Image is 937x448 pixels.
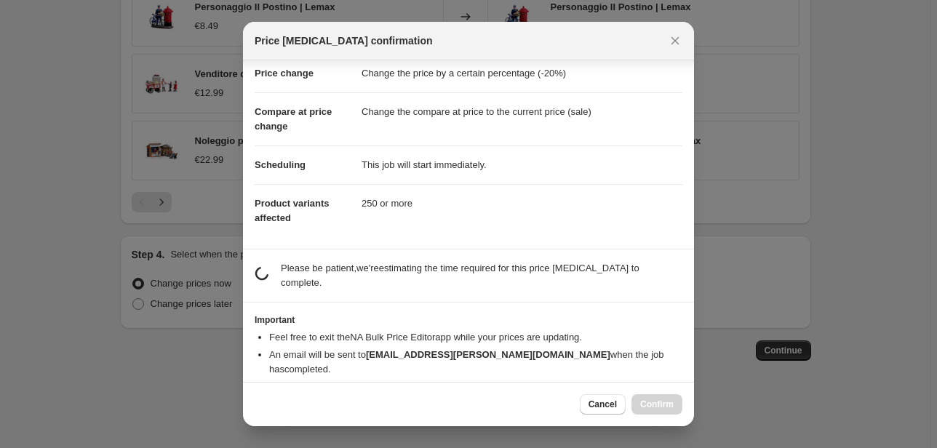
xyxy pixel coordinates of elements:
[269,330,682,345] li: Feel free to exit the NA Bulk Price Editor app while your prices are updating.
[255,68,314,79] span: Price change
[269,380,682,394] li: You can update your confirmation email address from your .
[281,261,682,290] p: Please be patient, we're estimating the time required for this price [MEDICAL_DATA] to complete.
[366,349,610,360] b: [EMAIL_ADDRESS][PERSON_NAME][DOMAIN_NAME]
[255,106,332,132] span: Compare at price change
[580,394,626,415] button: Cancel
[362,184,682,223] dd: 250 or more
[255,33,433,48] span: Price [MEDICAL_DATA] confirmation
[255,314,682,326] h3: Important
[362,92,682,131] dd: Change the compare at price to the current price (sale)
[589,399,617,410] span: Cancel
[362,55,682,92] dd: Change the price by a certain percentage (-20%)
[255,159,306,170] span: Scheduling
[255,198,330,223] span: Product variants affected
[665,31,685,51] button: Close
[362,145,682,184] dd: This job will start immediately.
[269,348,682,377] li: An email will be sent to when the job has completed .
[517,381,551,392] a: Settings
